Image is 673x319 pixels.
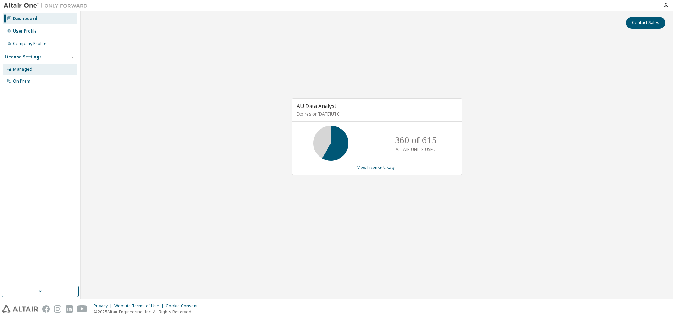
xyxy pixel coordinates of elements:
div: Website Terms of Use [114,303,166,309]
div: License Settings [5,54,42,60]
div: Managed [13,67,32,72]
div: Cookie Consent [166,303,202,309]
p: © 2025 Altair Engineering, Inc. All Rights Reserved. [94,309,202,315]
div: On Prem [13,78,30,84]
span: AU Data Analyst [297,102,336,109]
img: altair_logo.svg [2,305,38,313]
div: User Profile [13,28,37,34]
p: 360 of 615 [395,134,437,146]
img: youtube.svg [77,305,87,313]
a: View License Usage [357,165,397,171]
div: Company Profile [13,41,46,47]
img: instagram.svg [54,305,61,313]
p: Expires on [DATE] UTC [297,111,456,117]
img: linkedin.svg [66,305,73,313]
div: Privacy [94,303,114,309]
img: facebook.svg [42,305,50,313]
button: Contact Sales [626,17,665,29]
img: Altair One [4,2,91,9]
div: Dashboard [13,16,38,21]
p: ALTAIR UNITS USED [396,146,436,152]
